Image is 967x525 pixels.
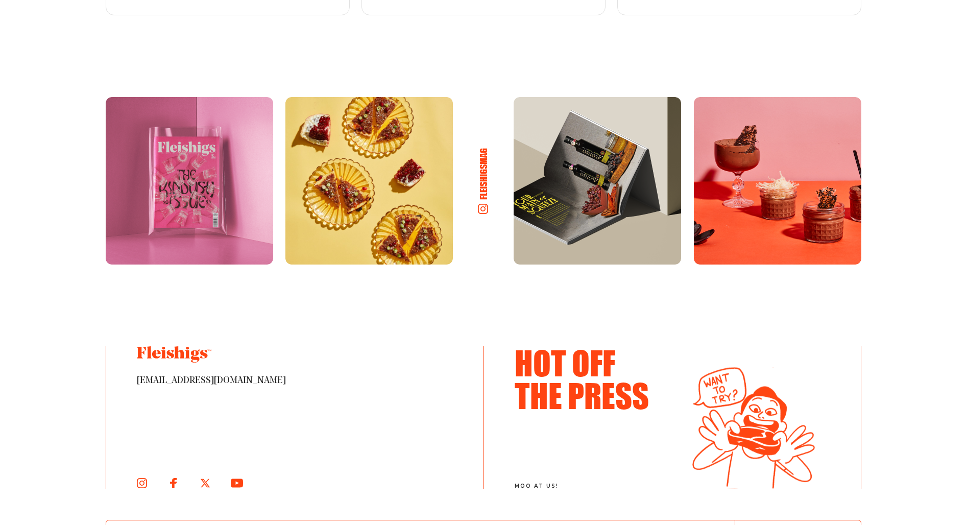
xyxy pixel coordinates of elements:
h6: fleishigsmag [478,148,489,200]
img: Instagram Photo 1 [106,97,273,265]
span: moo at us! [515,483,668,489]
img: Instagram Photo 3 [514,97,681,265]
a: fleishigsmag [466,136,501,226]
span: [EMAIL_ADDRESS][DOMAIN_NAME] [137,375,453,387]
img: Instagram Photo 2 [285,97,453,265]
img: Instagram Photo 4 [694,97,861,265]
h3: Hot Off The Press [515,346,663,412]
